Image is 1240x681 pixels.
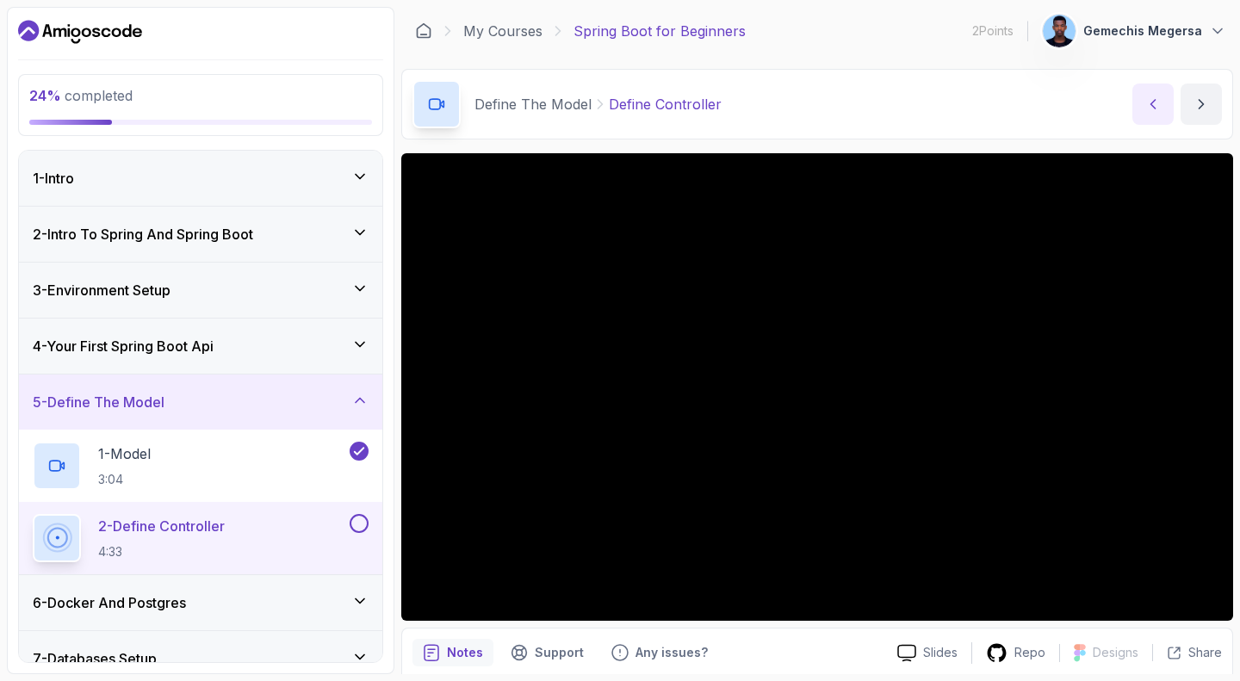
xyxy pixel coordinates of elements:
button: 1-Model3:04 [33,442,369,490]
a: Dashboard [18,18,142,46]
h3: 7 - Databases Setup [33,648,157,669]
p: Spring Boot for Beginners [573,21,746,41]
button: previous content [1132,84,1174,125]
p: Slides [923,644,958,661]
button: Share [1152,644,1222,661]
h3: 2 - Intro To Spring And Spring Boot [33,224,253,245]
p: Define The Model [474,94,592,115]
button: 1-Intro [19,151,382,206]
button: 2-Intro To Spring And Spring Boot [19,207,382,262]
button: next content [1181,84,1222,125]
h3: 3 - Environment Setup [33,280,170,300]
a: Repo [972,642,1059,664]
p: Support [535,644,584,661]
button: 6-Docker And Postgres [19,575,382,630]
h3: 5 - Define The Model [33,392,164,412]
span: 24 % [29,87,61,104]
h3: 1 - Intro [33,168,74,189]
button: Support button [500,639,594,666]
p: Designs [1093,644,1138,661]
button: Feedback button [601,639,718,666]
button: 3-Environment Setup [19,263,382,318]
p: 4:33 [98,543,225,560]
button: 5-Define The Model [19,375,382,430]
a: Slides [883,644,971,662]
p: Define Controller [609,94,722,115]
img: user profile image [1043,15,1076,47]
p: 2 - Define Controller [98,516,225,536]
iframe: 2 - Define Controller [401,153,1233,621]
p: 3:04 [98,471,151,488]
button: user profile imageGemechis Megersa [1042,14,1226,48]
p: Share [1188,644,1222,661]
h3: 4 - Your First Spring Boot Api [33,336,214,356]
span: completed [29,87,133,104]
h3: 6 - Docker And Postgres [33,592,186,613]
button: notes button [412,639,493,666]
button: 2-Define Controller4:33 [33,514,369,562]
a: My Courses [463,21,542,41]
p: Gemechis Megersa [1083,22,1202,40]
p: 2 Points [972,22,1014,40]
a: Dashboard [415,22,432,40]
button: 4-Your First Spring Boot Api [19,319,382,374]
p: 1 - Model [98,443,151,464]
p: Repo [1014,644,1045,661]
p: Any issues? [635,644,708,661]
p: Notes [447,644,483,661]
